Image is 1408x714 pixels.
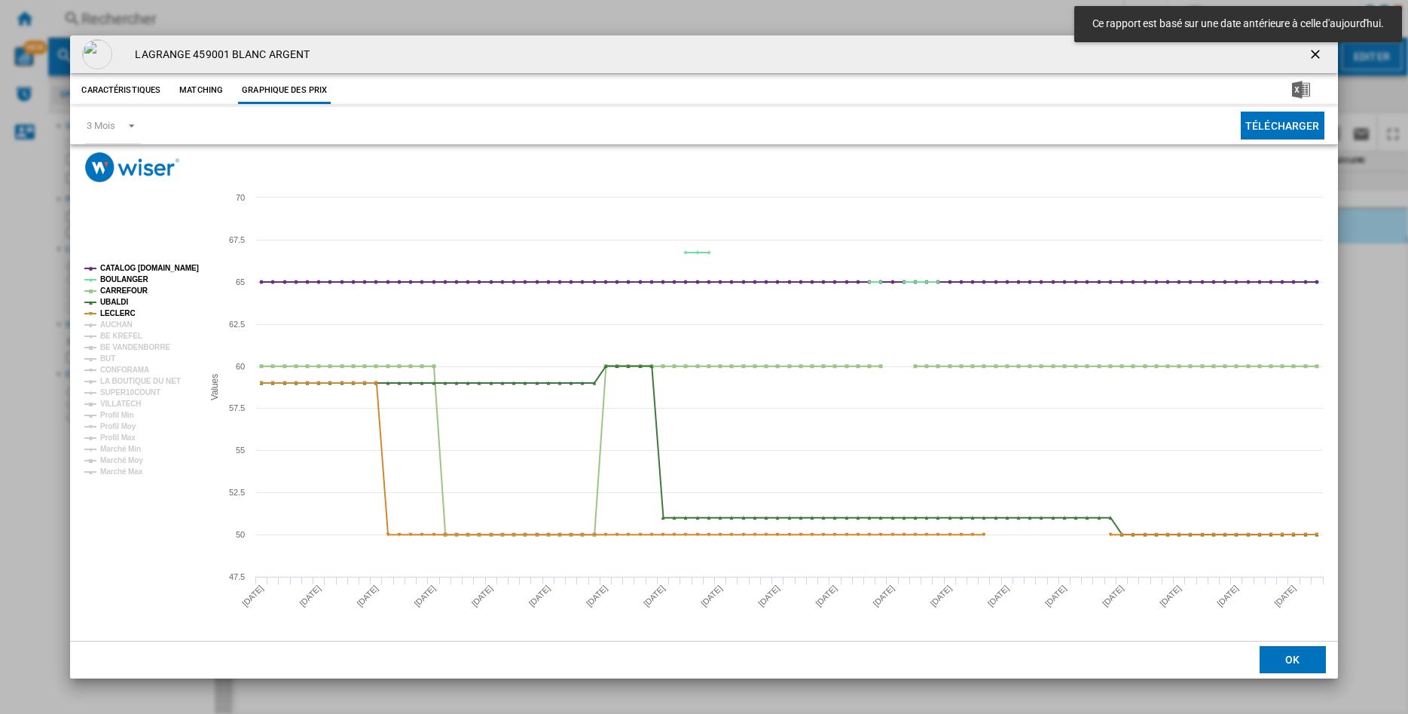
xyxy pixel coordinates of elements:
tspan: [DATE] [814,584,838,608]
tspan: BUT [100,354,115,363]
tspan: [DATE] [585,584,609,608]
tspan: VILLATECH [100,400,141,408]
tspan: [DATE] [929,584,954,608]
button: getI18NText('BUTTONS.CLOSE_DIALOG') [1302,39,1332,69]
tspan: Marché Max [100,467,143,476]
tspan: Profil Min [100,411,134,419]
tspan: 50 [236,530,245,539]
img: excel-24x24.png [1292,81,1310,99]
tspan: [DATE] [1101,584,1125,608]
tspan: BE VANDENBORRE [100,343,170,351]
tspan: [DATE] [1043,584,1068,608]
tspan: 62.5 [229,320,245,329]
tspan: 70 [236,193,245,202]
tspan: 55 [236,446,245,455]
div: 3 Mois [87,120,115,131]
tspan: Marché Min [100,445,141,453]
button: Télécharger au format Excel [1268,77,1334,104]
tspan: 67.5 [229,235,245,244]
tspan: [DATE] [412,584,437,608]
tspan: CONFORAMA [100,366,149,374]
tspan: [DATE] [642,584,667,608]
tspan: SUPER10COUNT [100,388,160,397]
tspan: [DATE] [1215,584,1240,608]
tspan: [DATE] [1272,584,1297,608]
tspan: [DATE] [1158,584,1183,608]
button: OK [1260,646,1326,673]
button: Télécharger [1241,112,1324,139]
h4: LAGRANGE 459001 BLANC ARGENT [127,47,310,63]
button: Matching [168,77,234,104]
img: logo_wiser_300x94.png [85,152,179,182]
tspan: Profil Max [100,434,136,442]
button: Caractéristiques [78,77,164,104]
tspan: [DATE] [470,584,495,608]
tspan: [DATE] [699,584,724,608]
tspan: 57.5 [229,403,245,412]
tspan: AUCHAN [100,320,133,329]
tspan: 47.5 [229,572,245,581]
ng-md-icon: getI18NText('BUTTONS.CLOSE_DIALOG') [1308,47,1326,65]
tspan: Values [209,374,220,400]
tspan: [DATE] [871,584,896,608]
tspan: [DATE] [355,584,380,608]
md-dialog: Product popup [70,35,1337,678]
tspan: BOULANGER [100,275,148,283]
button: Graphique des prix [238,77,331,104]
tspan: BE KREFEL [100,332,142,340]
tspan: [DATE] [298,584,322,608]
tspan: CARREFOUR [100,287,148,295]
span: Ce rapport est basé sur une date antérieure à celle d'aujourd'hui. [1088,17,1388,32]
tspan: LA BOUTIQUE DU NET [100,377,181,385]
tspan: [DATE] [527,584,552,608]
img: empty.gif [82,39,112,69]
tspan: [DATE] [240,584,265,608]
tspan: 60 [236,362,245,371]
tspan: LECLERC [100,309,136,317]
tspan: [DATE] [756,584,781,608]
tspan: [DATE] [986,584,1011,608]
tspan: 65 [236,277,245,287]
tspan: Marché Moy [100,456,143,464]
tspan: CATALOG [DOMAIN_NAME] [100,264,199,272]
tspan: Profil Moy [100,422,136,431]
tspan: UBALDI [100,298,128,306]
tspan: 52.5 [229,488,245,497]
